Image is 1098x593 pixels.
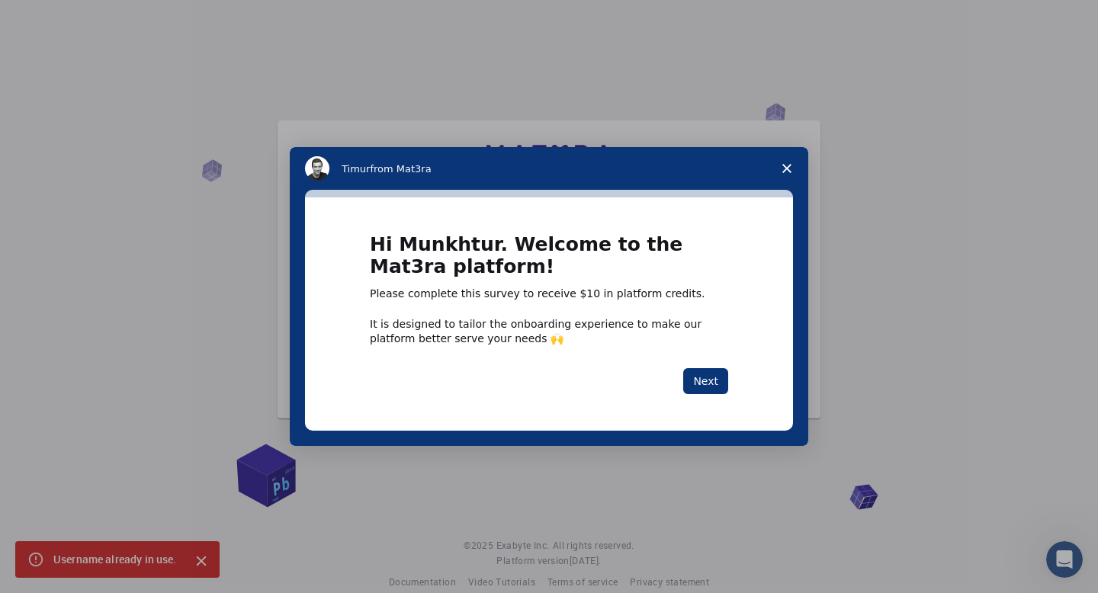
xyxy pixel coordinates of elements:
[370,287,728,302] div: Please complete this survey to receive $10 in platform credits.
[305,156,329,181] img: Profile image for Timur
[683,368,728,394] button: Next
[766,147,808,190] span: Close survey
[370,234,728,287] h1: Hi Munkhtur. Welcome to the Mat3ra platform!
[32,11,87,24] span: Support
[370,163,431,175] span: from Mat3ra
[370,317,728,345] div: It is designed to tailor the onboarding experience to make our platform better serve your needs 🙌
[342,163,370,175] span: Timur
